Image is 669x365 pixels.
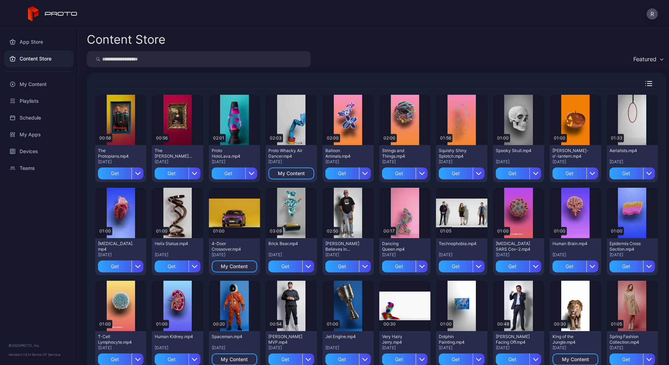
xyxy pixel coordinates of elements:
div: Albert Pujols MVP.mp4 [268,334,307,345]
button: Get [155,260,200,272]
button: Get [439,167,484,179]
div: Get [552,260,586,272]
a: Content Store [4,50,74,67]
button: Get [439,260,484,272]
div: Get [155,260,188,272]
div: Spaceman.mp4 [212,334,250,339]
button: My Content [212,260,257,272]
div: [DATE] [382,345,428,351]
div: [DATE] [268,252,314,258]
div: [DATE] [325,159,371,165]
div: [DATE] [98,345,143,351]
button: Get [325,260,371,272]
div: [DATE] [382,252,428,258]
div: Get [382,167,416,179]
button: Get [212,167,257,179]
div: Howie Mandel Believes in Proto.mp4 [325,241,364,252]
div: [DATE] [155,345,200,351]
div: Dolphin Painting.mp4 [439,334,477,345]
div: Spooky Skull.mp4 [496,148,534,153]
div: [DATE] [155,159,200,165]
div: Get [98,260,132,272]
div: Get [610,167,643,179]
div: Very Hairy Jerry.mp4 [382,334,421,345]
div: Human Kidney.mp4 [155,334,193,339]
button: Get [268,260,314,272]
div: [DATE] [610,345,655,351]
div: [DATE] [212,159,257,165]
div: Jack-o'-lantern.mp4 [552,148,591,159]
div: [DATE] [496,159,541,165]
div: Strings and Things.mp4 [382,148,421,159]
div: T-Cell Lymphocyte.mp4 [98,334,136,345]
div: Proto HoloLava.mp4 [212,148,250,159]
div: Epidermis Cross Section.mp4 [610,241,648,252]
div: [DATE] [439,159,484,165]
div: Spring Fashion Collection.mp4 [610,334,648,345]
div: [DATE] [610,159,655,165]
div: [DATE] [552,159,598,165]
div: Get [325,260,359,272]
div: Helix Statue.mp4 [155,241,193,246]
div: [DATE] [439,345,484,351]
div: [DATE] [439,252,484,258]
div: [DATE] [212,252,257,258]
div: Get [325,167,359,179]
div: 4-Door Crossover.mp4 [212,241,250,252]
div: Manny Pacquiao Facing Off.mp4 [496,334,534,345]
div: Get [439,260,472,272]
div: Get [552,167,586,179]
div: Proto Whacky Air Dancer.mp4 [268,148,307,159]
div: The Protopians.mp4 [98,148,136,159]
div: Brick Bear.mp4 [268,241,307,246]
div: [DATE] [98,159,143,165]
button: Get [98,167,143,179]
div: Get [496,260,529,272]
div: Human Heart.mp4 [98,241,136,252]
div: Squishy Shiny Splotch.mp4 [439,148,477,159]
div: Get [268,260,302,272]
div: Covid-19 SARS Cov-2.mp4 [496,241,534,252]
div: My Content [278,171,305,176]
div: Get [439,167,472,179]
div: [DATE] [496,345,541,351]
div: [DATE] [155,252,200,258]
div: [DATE] [325,252,371,258]
a: Terms Of Service [31,352,61,357]
div: © 2025 PROTO, Inc. [8,343,70,348]
button: Get [155,167,200,179]
div: The Mona Lisa.mp4 [155,148,193,159]
div: [DATE] [325,345,371,351]
span: Version 1.13.1 • [8,352,31,357]
button: Get [382,260,428,272]
button: Get [325,167,371,179]
div: Get [610,260,643,272]
a: Playlists [4,93,74,109]
button: R [647,8,658,20]
a: Schedule [4,109,74,126]
button: Get [496,260,541,272]
div: [DATE] [552,345,598,351]
a: App Store [4,34,74,50]
div: Technophobia.mp4 [439,241,477,246]
button: Get [382,167,428,179]
div: [DATE] [496,252,541,258]
div: Dancing Queen.mp4 [382,241,421,252]
a: Devices [4,143,74,160]
div: My Content [4,76,74,93]
a: Teams [4,160,74,177]
div: My Content [221,357,248,362]
a: My Apps [4,126,74,143]
div: [DATE] [382,159,428,165]
button: Get [552,260,598,272]
button: Get [496,167,541,179]
div: Get [155,167,188,179]
button: Get [552,167,598,179]
button: Get [610,167,655,179]
div: [DATE] [212,345,257,351]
